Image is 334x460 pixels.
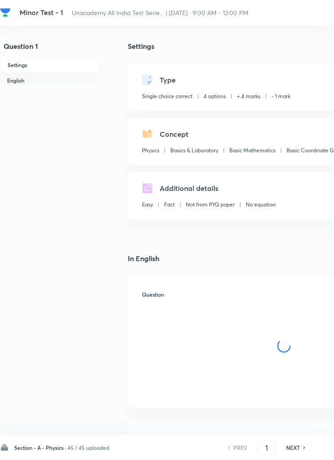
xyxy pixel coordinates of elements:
[237,92,260,100] p: + 4 marks
[142,183,153,194] img: questionDetails.svg
[160,183,218,194] h5: Additional details
[164,201,175,209] p: Fact
[233,444,247,452] h6: PREV
[170,147,218,155] p: Basics & Laboratory
[246,201,276,209] p: No equation
[271,92,291,100] p: - 1 mark
[160,75,176,85] h5: Type
[142,147,159,155] p: Physics
[14,444,66,452] h6: Section - A - Physics ·
[204,92,226,100] p: 4 options
[142,92,193,100] p: Single choice correct
[286,444,300,452] h6: NEXT
[67,444,109,452] h6: 45 / 45 uploaded
[20,8,63,17] span: Minor Test - 1
[160,129,189,139] h5: Concept
[142,201,153,209] p: Easy
[142,75,153,85] img: questionType.svg
[142,129,153,139] img: questionConcept.svg
[229,147,275,155] p: Basic Mathematics
[72,8,248,17] span: Unacademy All India Test Serie... | [DATE] · 9:00 AM - 12:00 PM
[186,201,235,209] p: Not from PYQ paper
